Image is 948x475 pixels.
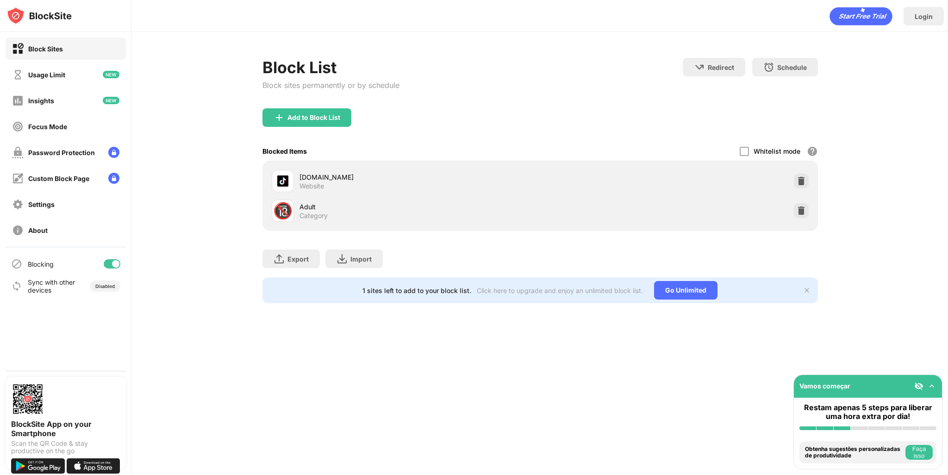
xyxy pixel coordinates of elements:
div: Restam apenas 5 steps para liberar uma hora extra por dia! [799,403,936,421]
div: Website [299,182,324,190]
img: blocking-icon.svg [11,258,22,269]
div: Block sites permanently or by schedule [262,81,399,90]
img: x-button.svg [803,287,811,294]
div: Export [287,255,309,263]
img: settings-off.svg [12,199,24,210]
div: Vamos começar [799,382,850,390]
div: Focus Mode [28,123,67,131]
img: get-it-on-google-play.svg [11,458,65,474]
img: sync-icon.svg [11,281,22,292]
div: 1 sites left to add to your block list. [362,287,471,294]
div: Obtenha sugestões personalizadas de produtividade [805,446,903,459]
img: lock-menu.svg [108,173,119,184]
div: 🔞 [273,201,293,220]
div: Login [915,12,933,20]
img: new-icon.svg [103,97,119,104]
div: Sync with other devices [28,278,75,294]
div: Password Protection [28,149,95,156]
div: Adult [299,202,540,212]
img: download-on-the-app-store.svg [67,458,120,474]
img: omni-setup-toggle.svg [927,381,936,391]
div: Go Unlimited [654,281,717,300]
img: insights-off.svg [12,95,24,106]
div: Block Sites [28,45,63,53]
div: Whitelist mode [754,147,800,155]
button: Faça isso [905,445,933,460]
div: Custom Block Page [28,175,89,182]
img: logo-blocksite.svg [6,6,72,25]
div: [DOMAIN_NAME] [299,172,540,182]
div: Block List [262,58,399,77]
div: Redirect [708,63,734,71]
div: Schedule [777,63,807,71]
img: customize-block-page-off.svg [12,173,24,184]
div: Click here to upgrade and enjoy an unlimited block list. [477,287,643,294]
img: password-protection-off.svg [12,147,24,158]
div: Category [299,212,328,220]
img: options-page-qr-code.png [11,382,44,416]
img: eye-not-visible.svg [914,381,923,391]
div: Blocked Items [262,147,307,155]
div: Insights [28,97,54,105]
img: favicons [277,175,288,187]
div: Scan the QR Code & stay productive on the go [11,440,120,455]
div: Disabled [95,283,115,289]
div: Settings [28,200,55,208]
div: Blocking [28,260,54,268]
div: animation [829,7,892,25]
div: Usage Limit [28,71,65,79]
img: new-icon.svg [103,71,119,78]
img: lock-menu.svg [108,147,119,158]
img: block-on.svg [12,43,24,55]
img: focus-off.svg [12,121,24,132]
div: Add to Block List [287,114,340,121]
img: time-usage-off.svg [12,69,24,81]
img: about-off.svg [12,225,24,236]
div: Import [350,255,372,263]
div: BlockSite App on your Smartphone [11,419,120,438]
div: About [28,226,48,234]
